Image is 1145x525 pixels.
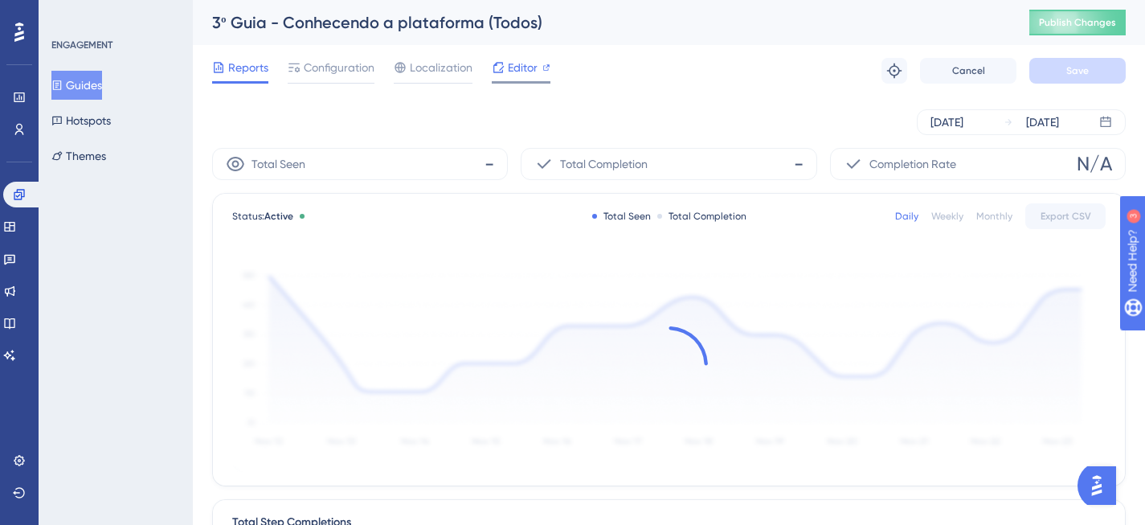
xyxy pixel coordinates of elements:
span: Save [1066,64,1089,77]
span: Localization [410,58,472,77]
span: Total Completion [560,154,648,174]
button: Guides [51,71,102,100]
div: [DATE] [930,113,963,132]
span: Total Seen [251,154,305,174]
div: ENGAGEMENT [51,39,112,51]
span: N/A [1077,151,1112,177]
span: - [485,151,494,177]
iframe: UserGuiding AI Assistant Launcher [1078,461,1126,510]
button: Themes [51,142,106,170]
span: Status: [232,210,293,223]
div: Weekly [931,210,963,223]
div: Total Completion [657,210,746,223]
span: Publish Changes [1039,16,1116,29]
span: Configuration [304,58,374,77]
button: Export CSV [1025,203,1106,229]
div: Total Seen [592,210,651,223]
span: Cancel [952,64,985,77]
div: 3 [112,8,117,21]
div: Daily [895,210,918,223]
span: Completion Rate [869,154,956,174]
span: Active [264,211,293,222]
span: - [794,151,804,177]
span: Export CSV [1041,210,1091,223]
div: [DATE] [1026,113,1059,132]
button: Hotspots [51,106,111,135]
button: Publish Changes [1029,10,1126,35]
div: 3º Guia - Conhecendo a plataforma (Todos) [212,11,989,34]
span: Editor [508,58,538,77]
button: Cancel [920,58,1016,84]
span: Reports [228,58,268,77]
div: Monthly [976,210,1012,223]
button: Save [1029,58,1126,84]
span: Need Help? [38,4,100,23]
